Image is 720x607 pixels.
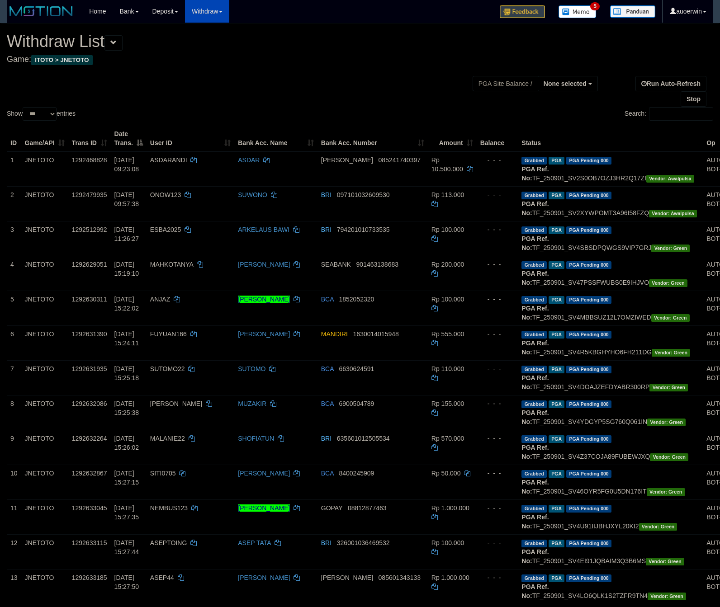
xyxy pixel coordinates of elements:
span: Copy 8400245909 to clipboard [339,470,374,477]
span: Vendor URL: https://service4.1velocity.biz [647,488,685,496]
span: SITI0705 [150,470,176,477]
img: Feedback.jpg [500,5,545,18]
th: Balance [477,126,518,151]
td: TF_250901_SV4EI91JQBAIM3Q3B6MS [518,534,703,569]
span: PGA Pending [566,157,611,165]
span: [DATE] 09:23:08 [114,156,139,173]
span: [DATE] 15:19:10 [114,261,139,277]
span: PGA Pending [566,540,611,547]
span: PGA Pending [566,435,611,443]
span: Rp 1.000.000 [431,504,469,512]
td: TF_250901_SV4Z37COJA89FUBEWJXQ [518,430,703,465]
span: Rp 555.000 [431,330,464,338]
div: - - - [480,469,515,478]
input: Search: [649,107,713,121]
span: Rp 100.000 [431,226,464,233]
span: [DATE] 15:27:15 [114,470,139,486]
div: - - - [480,329,515,339]
td: JNETOTO [21,360,68,395]
span: ASDARANDI [150,156,187,164]
img: panduan.png [610,5,655,18]
b: PGA Ref. No: [521,548,549,565]
span: PGA Pending [566,331,611,339]
span: ESBA2025 [150,226,181,233]
span: Rp 50.000 [431,470,461,477]
td: TF_250901_SV4U91IIJBHJXYL20KI2 [518,499,703,534]
label: Search: [625,107,713,121]
span: BCA [321,400,334,407]
span: SUTOMO22 [150,365,185,372]
td: TF_250901_SV46OYR5FG0U5DN176IT [518,465,703,499]
span: 1292632264 [72,435,107,442]
span: Vendor URL: https://service4.1velocity.biz [651,245,690,252]
td: 6 [7,325,21,360]
span: BRI [321,435,332,442]
span: [DATE] 09:57:38 [114,191,139,207]
span: [DATE] 15:25:18 [114,365,139,381]
span: PGA Pending [566,192,611,199]
td: 3 [7,221,21,256]
td: JNETOTO [21,395,68,430]
span: Copy 085601343133 to clipboard [379,574,421,581]
span: Marked by auowiliam [549,470,564,478]
span: MANDIRI [321,330,348,338]
span: Grabbed [521,296,547,304]
span: 1292512992 [72,226,107,233]
span: 1292632086 [72,400,107,407]
b: PGA Ref. No: [521,165,549,182]
th: Amount: activate to sort column ascending [428,126,477,151]
b: PGA Ref. No: [521,339,549,356]
a: [PERSON_NAME] [238,261,290,268]
span: Grabbed [521,400,547,408]
span: PGA Pending [566,296,611,304]
span: 1292479935 [72,191,107,198]
span: Copy 097101032609530 to clipboard [337,191,390,198]
span: Marked by auowiliam [549,435,564,443]
b: PGA Ref. No: [521,583,549,599]
b: PGA Ref. No: [521,374,549,391]
span: Rp 100.000 [431,296,464,303]
span: Marked by auowiliam [549,505,564,513]
span: [DATE] 11:26:27 [114,226,139,242]
span: 1292631935 [72,365,107,372]
span: Rp 113.000 [431,191,464,198]
span: Copy 08812877463 to clipboard [348,504,387,512]
td: JNETOTO [21,291,68,325]
span: [PERSON_NAME] [321,574,373,581]
td: TF_250901_SV4LO6QLK1S2TZFR9TN4 [518,569,703,604]
span: Rp 10.500.000 [431,156,463,173]
span: [DATE] 15:24:11 [114,330,139,347]
span: Vendor URL: https://service4.1velocity.biz [651,314,690,322]
a: Run Auto-Refresh [635,76,706,91]
span: GOPAY [321,504,342,512]
label: Show entries [7,107,76,121]
div: - - - [480,364,515,373]
a: MUZAKIR [238,400,266,407]
b: PGA Ref. No: [521,235,549,251]
th: Game/API: activate to sort column ascending [21,126,68,151]
td: TF_250901_SV4DOAJZEFDYABR300RP [518,360,703,395]
td: TF_250901_SV4SBSDPQWGS9VIP7GRJ [518,221,703,256]
span: Marked by auowiliam [549,574,564,582]
span: Copy 1630014015948 to clipboard [353,330,399,338]
a: SUWONO [238,191,267,198]
span: Copy 6630624591 to clipboard [339,365,374,372]
a: SUTOMO [238,365,265,372]
th: Date Trans.: activate to sort column descending [111,126,147,151]
span: Vendor URL: https://service4.1velocity.biz [647,419,686,426]
span: [PERSON_NAME] [150,400,202,407]
td: JNETOTO [21,465,68,499]
div: - - - [480,295,515,304]
td: 1 [7,151,21,187]
span: Marked by auowiliam [549,331,564,339]
td: JNETOTO [21,151,68,187]
div: - - - [480,503,515,513]
td: 12 [7,534,21,569]
span: Copy 326001036469532 to clipboard [337,539,390,546]
td: 5 [7,291,21,325]
b: PGA Ref. No: [521,270,549,286]
span: Vendor URL: https://service4.1velocity.biz [649,384,688,391]
span: Rp 155.000 [431,400,464,407]
a: [PERSON_NAME] [238,504,290,512]
span: ONOW123 [150,191,181,198]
